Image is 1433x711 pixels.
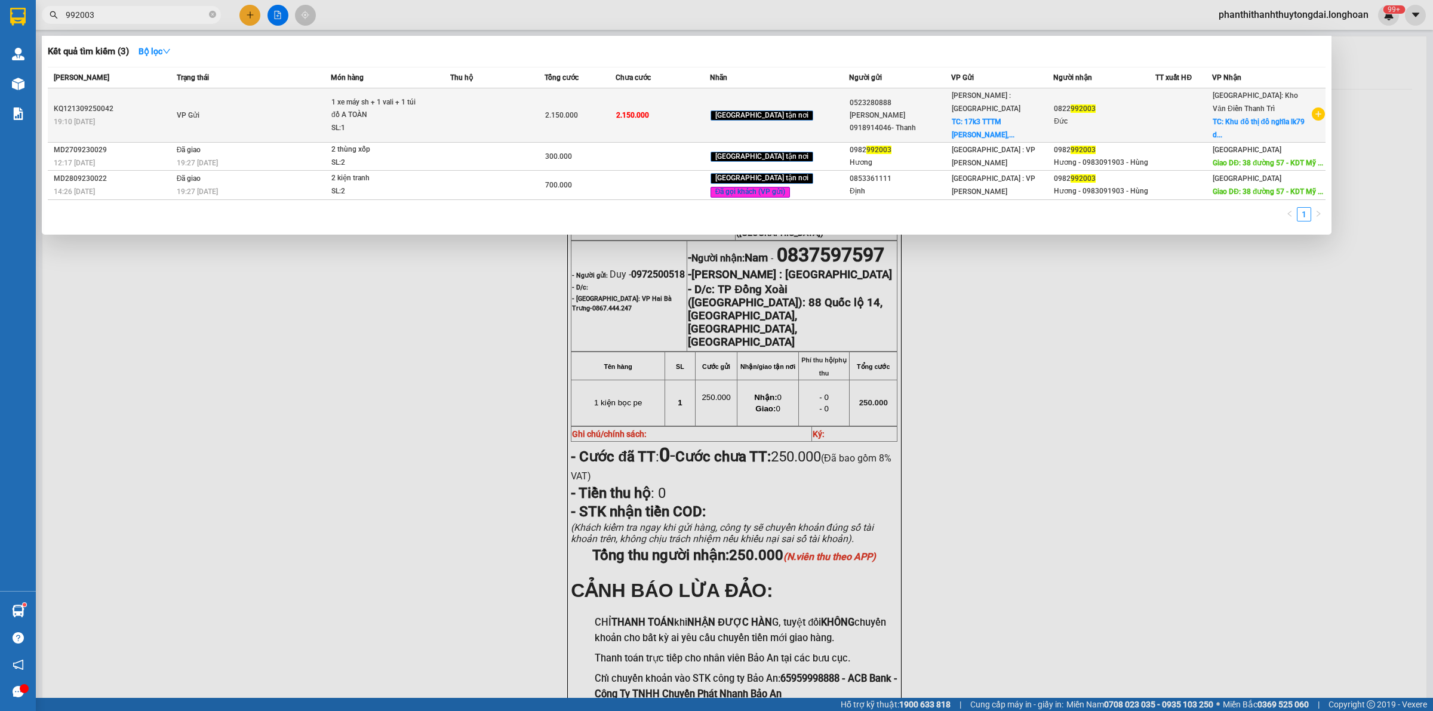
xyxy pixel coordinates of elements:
[331,172,421,185] div: 2 kiện tranh
[850,173,951,185] div: 0853361111
[1054,115,1155,128] div: Đức
[331,96,421,122] div: 1 xe máy sh + 1 vali + 1 túi đồ A TOÀN
[1283,207,1297,221] button: left
[1213,91,1298,113] span: [GEOGRAPHIC_DATA]: Kho Văn Điển Thanh Trì
[951,73,974,82] span: VP Gửi
[952,146,1035,167] span: [GEOGRAPHIC_DATA] : VP [PERSON_NAME]
[1213,146,1281,154] span: [GEOGRAPHIC_DATA]
[850,156,951,169] div: Hương
[952,91,1020,113] span: [PERSON_NAME] : [GEOGRAPHIC_DATA]
[1071,104,1096,113] span: 992003
[1297,207,1311,221] li: 1
[1053,73,1092,82] span: Người nhận
[1054,173,1155,185] div: 0982
[177,111,199,119] span: VP Gửi
[616,111,649,119] span: 2.150.000
[139,47,171,56] strong: Bộ lọc
[54,159,95,167] span: 12:17 [DATE]
[1311,207,1326,221] li: Next Page
[1155,73,1192,82] span: TT xuất HĐ
[1054,185,1155,198] div: Hương - 0983091903 - Hùng
[850,185,951,198] div: Định
[1311,207,1326,221] button: right
[545,73,579,82] span: Tổng cước
[1071,174,1096,183] span: 992003
[12,48,24,60] img: warehouse-icon
[54,118,95,126] span: 19:10 [DATE]
[866,146,891,154] span: 992003
[48,45,129,58] h3: Kết quả tìm kiếm ( 3 )
[209,11,216,18] span: close-circle
[1054,103,1155,115] div: 0822
[177,174,201,183] span: Đã giao
[850,109,951,134] div: [PERSON_NAME] 0918914046- Thanh
[12,605,24,617] img: warehouse-icon
[952,174,1035,196] span: [GEOGRAPHIC_DATA] : VP [PERSON_NAME]
[1286,210,1293,217] span: left
[1071,146,1096,154] span: 992003
[13,659,24,670] span: notification
[50,11,58,19] span: search
[849,73,882,82] span: Người gửi
[711,173,813,184] span: [GEOGRAPHIC_DATA] tận nơi
[177,146,201,154] span: Đã giao
[1283,207,1297,221] li: Previous Page
[1213,118,1305,139] span: TC: Khu đô thị đô nghĩa lk79 d...
[13,632,24,644] span: question-circle
[1312,107,1325,121] span: plus-circle
[1213,174,1281,183] span: [GEOGRAPHIC_DATA]
[1315,210,1322,217] span: right
[545,111,578,119] span: 2.150.000
[545,181,572,189] span: 700.000
[54,173,173,185] div: MD2809230022
[331,143,421,156] div: 2 thùng xốp
[711,152,813,162] span: [GEOGRAPHIC_DATA] tận nơi
[129,42,180,61] button: Bộ lọcdown
[1213,187,1323,196] span: Giao DĐ: 38 đường 57 - KDT Mỹ ...
[545,152,572,161] span: 300.000
[209,10,216,21] span: close-circle
[952,118,1014,139] span: TC: 17k3 TTTM [PERSON_NAME],...
[711,110,813,121] span: [GEOGRAPHIC_DATA] tận nơi
[177,73,209,82] span: Trạng thái
[331,73,364,82] span: Món hàng
[331,185,421,198] div: SL: 2
[12,107,24,120] img: solution-icon
[54,103,173,115] div: KQ121309250042
[331,122,421,135] div: SL: 1
[850,144,951,156] div: 0982
[1054,156,1155,169] div: Hương - 0983091903 - Hùng
[1297,208,1311,221] a: 1
[13,686,24,697] span: message
[54,144,173,156] div: MD2709230029
[450,73,473,82] span: Thu hộ
[23,603,26,607] sup: 1
[711,187,791,198] span: Đã gọi khách (VP gửi)
[54,187,95,196] span: 14:26 [DATE]
[162,47,171,56] span: down
[616,73,651,82] span: Chưa cước
[66,8,207,21] input: Tìm tên, số ĐT hoặc mã đơn
[12,78,24,90] img: warehouse-icon
[850,97,951,109] div: 0523280888
[177,187,218,196] span: 19:27 [DATE]
[1213,159,1323,167] span: Giao DĐ: 38 đường 57 - KDT Mỹ ...
[177,159,218,167] span: 19:27 [DATE]
[1054,144,1155,156] div: 0982
[54,73,109,82] span: [PERSON_NAME]
[1212,73,1241,82] span: VP Nhận
[331,156,421,170] div: SL: 2
[10,8,26,26] img: logo-vxr
[710,73,727,82] span: Nhãn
